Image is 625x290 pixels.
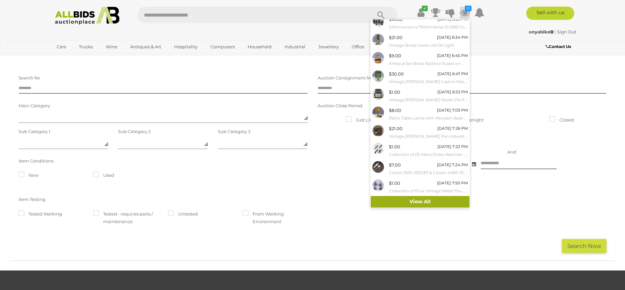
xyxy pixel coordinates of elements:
[437,125,468,132] div: [DATE] 7:26 PM
[19,102,50,110] label: Main Category
[280,41,310,52] a: Industrial
[437,34,468,41] div: [DATE] 6:34 PM
[371,196,469,208] a: View All
[19,210,62,218] label: Tested Working
[371,32,469,50] a: $21.00 [DATE] 6:34 PM Vintage Brass Insole Ltd Oil Light
[371,87,469,105] a: $1.00 [DATE] 6:53 PM Vintage [PERSON_NAME] Model 214 Portable Car Radio
[371,178,469,196] a: $1.00 [DATE] 7:50 PM Collection of Four Vintage Metal Thumb Oilers
[19,128,50,135] label: Sub Category 1
[389,169,468,176] small: Citizen 5510-S30230 & Citizen 0480-313844 Vintage Watches
[101,41,122,52] a: Wine
[389,180,400,186] span: $1.00
[437,161,468,169] div: [DATE] 7:24 PM
[372,34,384,45] img: 53390-96a.jpg
[314,41,343,52] a: Jewellery
[546,43,573,50] a: Contact Us
[372,179,384,191] img: 51417-263a.jpg
[422,6,428,11] i: ✔
[19,74,40,82] label: Search for
[371,123,469,141] a: $21.00 [DATE] 7:26 PM Vintage [PERSON_NAME] Pan Adventurer Radio
[437,143,468,150] div: [DATE] 7:22 PM
[170,41,202,52] a: Hospitality
[371,50,469,69] a: $9.00 [DATE] 6:45 PM Antique Set Brass Balance Scales on Wooden Base with Drawer with Selection B...
[318,102,362,110] label: Auction Close Period
[555,29,556,34] span: |
[346,116,379,124] label: Just Listed
[372,70,384,82] img: 53390-98a.jpg
[526,7,574,20] a: Sell with us
[437,70,468,77] div: [DATE] 6:47 PM
[75,41,97,52] a: Trucks
[371,69,469,87] a: $30.00 [DATE] 6:47 PM Vintage [PERSON_NAME] Castrol Mixing Can
[372,143,384,155] img: 52350-47a.jpg
[416,7,426,19] a: ✔
[93,171,114,179] label: Used
[218,128,250,135] label: Sub Category 3
[389,35,403,40] span: $21.00
[51,7,123,25] img: Allbids.com.au
[371,141,469,160] a: $1.00 [DATE] 7:22 PM Collection of (3) Mens Dress Watches - Lorus, Pulsar, Skagen
[562,239,606,253] button: Search Now
[460,7,470,19] a: 15
[437,52,468,59] div: [DATE] 6:45 PM
[372,16,384,27] img: 51417-252a.jpg
[437,179,468,187] div: [DATE] 7:50 PM
[529,29,555,34] a: onyabike
[389,144,400,149] span: $1.00
[465,6,471,11] i: 15
[437,88,468,96] div: [DATE] 6:53 PM
[389,162,401,168] span: $7.00
[389,96,468,104] small: Vintage [PERSON_NAME] Model 214 Portable Car Radio
[389,53,401,58] span: $9.00
[529,29,554,34] strong: onyabike
[372,52,384,64] img: 51417-254a.jpg
[52,41,70,52] a: Cars
[347,41,369,52] a: Office
[372,107,384,118] img: 53390-94a.jpg
[364,7,398,23] button: Search
[389,24,468,31] small: AIM Insurance 750ml Series 10 1993 Commemorative Port in Original Box ALong with Another Bottle Port
[372,88,384,100] img: 53390-97a.jpg
[371,160,469,178] a: $7.00 [DATE] 7:24 PM Citizen 5510-S30230 & Citizen 0480-313844 Vintage Watches
[389,71,404,76] span: $30.00
[389,60,468,67] small: Antique Set Brass Balance Scales on Wooden Base with Drawer with Selection Brass Weights Inside
[389,42,468,49] small: Vintage Brass Insole Ltd Oil Light
[371,14,469,32] a: $16.00 [DATE] 6:33 PM AIM Insurance 750ml Series 10 1993 Commemorative Port in Original Box ALong...
[557,29,576,34] a: Sign Out
[549,116,574,124] label: Closed
[206,41,239,52] a: Computers
[507,148,516,156] label: And
[243,210,307,226] label: From Working Environment
[389,126,403,131] span: $21.00
[19,157,53,165] label: Item Conditions
[243,41,276,52] a: Household
[372,125,384,136] img: 53390-99a.jpg
[126,41,165,52] a: Antiques & Art
[389,108,401,113] span: $8.00
[546,44,571,49] b: Contact Us
[93,210,158,226] label: Tested - requires parts / maintenance
[372,161,384,173] img: 52350-45a.jpg
[19,196,45,203] label: Item Testing
[389,89,400,95] span: $1.00
[371,105,469,123] a: $8.00 [DATE] 7:03 PM Retro Table Lamp with Wooden Base and Shade by [PERSON_NAME] in Poplar Wood
[389,78,468,85] small: Vintage [PERSON_NAME] Castrol Mixing Can
[389,115,468,122] small: Retro Table Lamp with Wooden Base and Shade by [PERSON_NAME] in Poplar Wood
[118,128,151,135] label: Sub Category 2
[389,133,468,140] small: Vintage [PERSON_NAME] Pan Adventurer Radio
[437,107,468,114] div: [DATE] 7:03 PM
[389,187,468,195] small: Collection of Four Vintage Metal Thumb Oilers
[318,74,385,82] label: Auction Consignment Number
[168,210,198,218] label: Untested
[19,171,38,179] label: New
[389,151,468,158] small: Collection of (3) Mens Dress Watches - Lorus, Pulsar, Skagen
